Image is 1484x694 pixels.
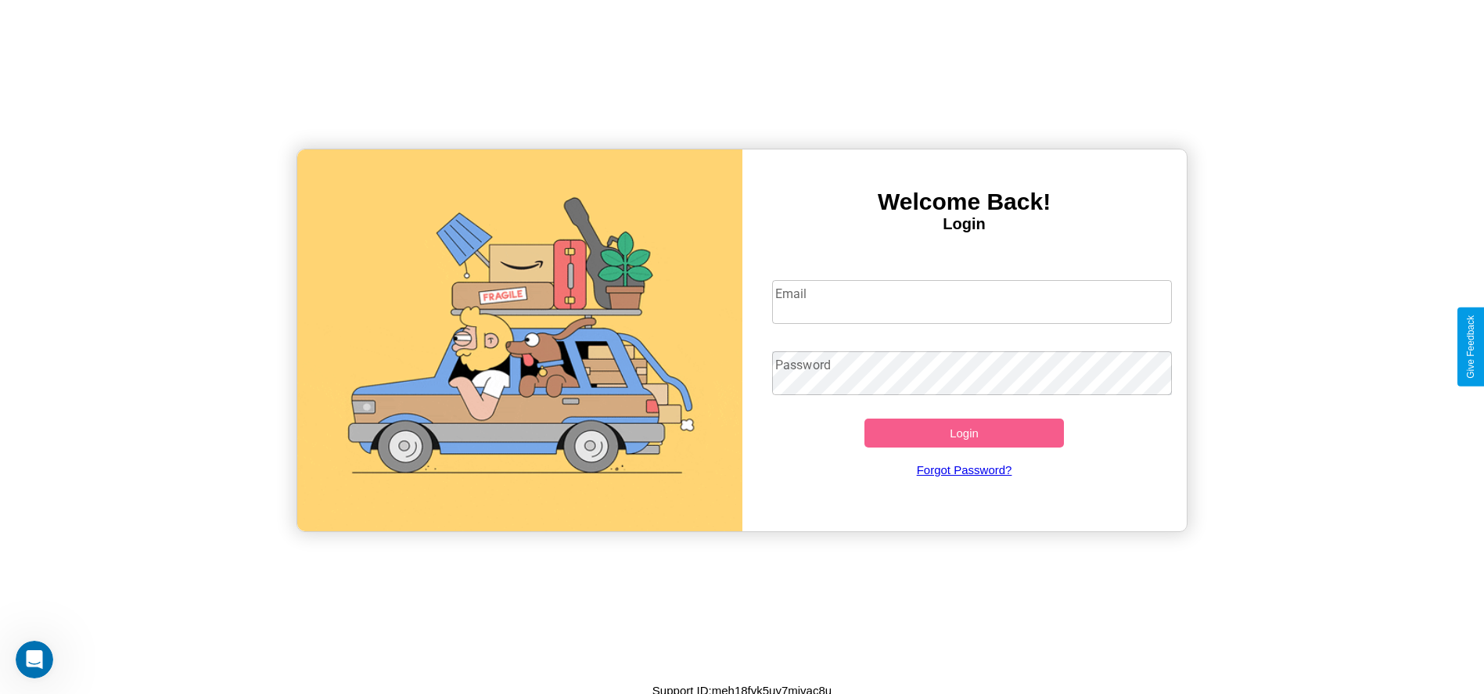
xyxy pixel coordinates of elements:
[742,215,1187,233] h4: Login
[16,641,53,678] iframe: Intercom live chat
[764,448,1164,492] a: Forgot Password?
[297,149,742,531] img: gif
[1465,315,1476,379] div: Give Feedback
[864,419,1065,448] button: Login
[742,189,1187,215] h3: Welcome Back!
